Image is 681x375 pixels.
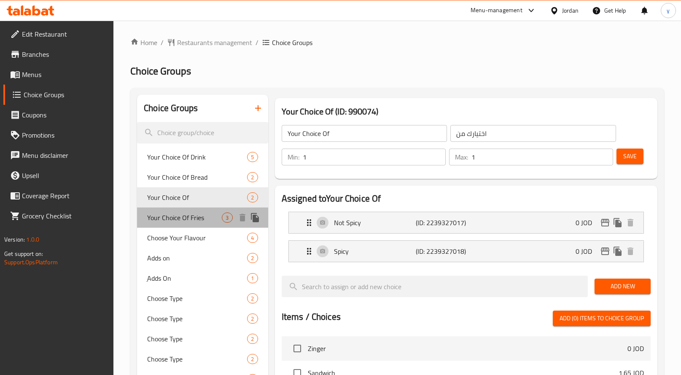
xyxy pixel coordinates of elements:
span: Edit Restaurant [22,29,107,39]
span: Menus [22,69,107,80]
span: 2 [248,335,257,343]
div: Choices [247,172,258,182]
a: Promotions [3,125,114,145]
button: delete [236,211,249,224]
div: Choices [247,314,258,324]
span: Grocery Checklist [22,211,107,221]
button: duplicate [249,211,261,224]
div: ِAdds On1 [137,268,268,288]
span: Your Choice Of Bread [147,172,247,182]
span: Choose Type [147,314,247,324]
a: Coverage Report [3,186,114,206]
span: ِAdds On [147,273,247,283]
span: 2 [248,194,257,202]
span: Choice Groups [130,61,191,80]
div: Choices [247,152,258,162]
div: Expand [289,241,643,262]
button: duplicate [611,216,624,229]
h3: Your Choice Of (ID: 990074) [282,105,651,118]
button: edit [599,216,611,229]
h2: Assigned to Your Choice Of [282,192,651,205]
a: Grocery Checklist [3,206,114,226]
span: Choice Groups [24,90,107,100]
span: 2 [248,355,257,363]
li: Expand [282,208,651,237]
span: Upsell [22,170,107,181]
a: Home [130,37,157,48]
span: y [667,6,670,15]
a: Restaurants management [167,37,252,48]
div: Menu-management [471,5,522,16]
span: Promotions [22,130,107,140]
span: Select choice [288,340,306,357]
div: Choose Type2 [137,349,268,369]
span: Branches [22,49,107,59]
a: Menus [3,64,114,85]
a: Branches [3,44,114,64]
a: Edit Restaurant [3,24,114,44]
span: Adds on [147,253,247,263]
span: Your Choice Of Drink [147,152,247,162]
p: Spicy [334,246,416,256]
p: Min: [288,152,299,162]
span: 4 [248,234,257,242]
span: Your Choice Of Fries [147,213,222,223]
p: 0 JOD [627,343,644,354]
span: 2 [248,315,257,323]
div: Jordan [562,6,579,15]
div: Expand [289,212,643,233]
span: Add (0) items to choice group [560,313,644,324]
span: Save [623,151,637,162]
div: Choose Type2 [137,309,268,329]
a: Upsell [3,165,114,186]
p: (ID: 2239327017) [416,218,470,228]
span: 1.0.0 [26,234,39,245]
p: Not Spicy [334,218,416,228]
span: Version: [4,234,25,245]
li: Expand [282,237,651,266]
span: Add New [601,281,644,292]
button: duplicate [611,245,624,258]
span: 5 [248,153,257,161]
div: Your Choice Of Fries3deleteduplicate [137,207,268,228]
a: Support.OpsPlatform [4,257,58,268]
span: Choose Type [147,334,247,344]
h2: Items / Choices [282,311,341,323]
span: 2 [248,173,257,181]
span: 3 [222,214,232,222]
div: Choose Type2 [137,288,268,309]
div: Choices [247,354,258,364]
div: Your Choice Of Drink5 [137,147,268,167]
span: Coupons [22,110,107,120]
button: Save [616,149,643,164]
div: Your Choice Of Bread2 [137,167,268,187]
input: search [137,122,268,144]
h2: Choice Groups [144,102,198,114]
div: Choose Type2 [137,329,268,349]
input: search [282,276,588,297]
span: 2 [248,295,257,303]
p: Max: [455,152,468,162]
div: Choices [247,253,258,263]
button: edit [599,245,611,258]
div: Your Choice Of2 [137,187,268,207]
div: Choose Your Flavour4 [137,228,268,248]
span: Choose Type [147,354,247,364]
button: Add New [595,279,651,294]
span: 2 [248,254,257,262]
button: delete [624,245,637,258]
li: / [161,37,164,48]
span: Choice Groups [272,37,312,48]
div: Adds on2 [137,248,268,268]
a: Choice Groups [3,85,114,105]
span: Get support on: [4,248,43,259]
nav: breadcrumb [130,37,664,48]
div: Choices [247,273,258,283]
span: Choose Your Flavour [147,233,247,243]
p: (ID: 2239327018) [416,246,470,256]
span: Your Choice Of [147,192,247,202]
a: Menu disclaimer [3,145,114,165]
span: Restaurants management [177,37,252,48]
span: Choose Type [147,293,247,303]
p: 0 JOD [576,218,599,228]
